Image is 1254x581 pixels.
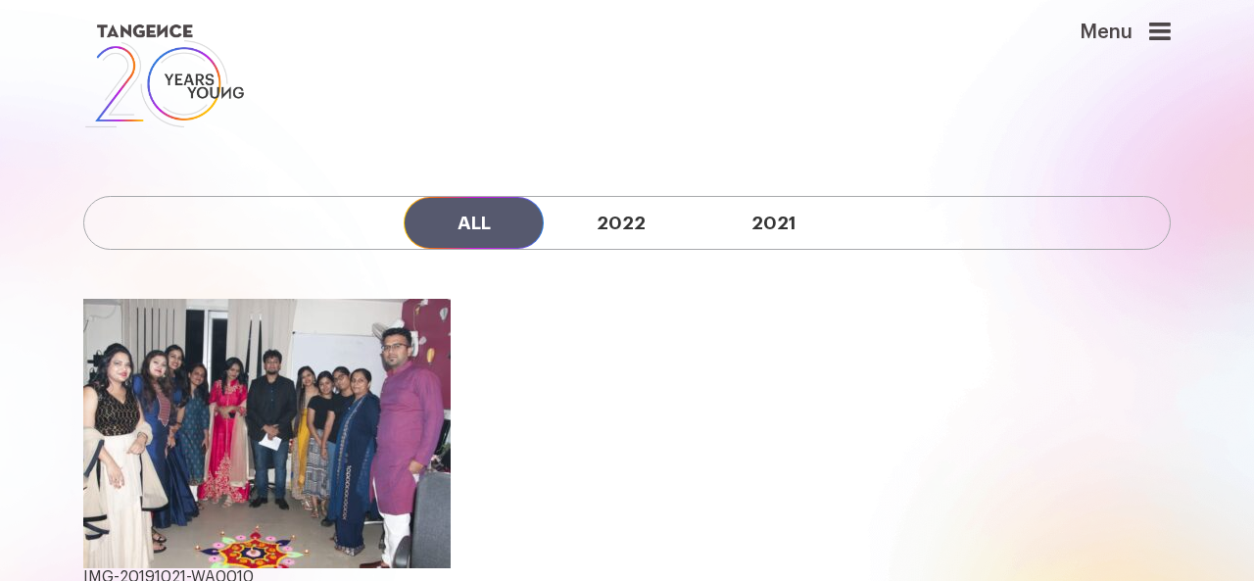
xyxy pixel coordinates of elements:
a: 2021 [699,197,849,249]
img: IMG-20191021-WA0010 [83,299,451,568]
a: 2022 [544,197,699,249]
img: logo SVG [83,20,246,132]
a: All [404,197,543,249]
